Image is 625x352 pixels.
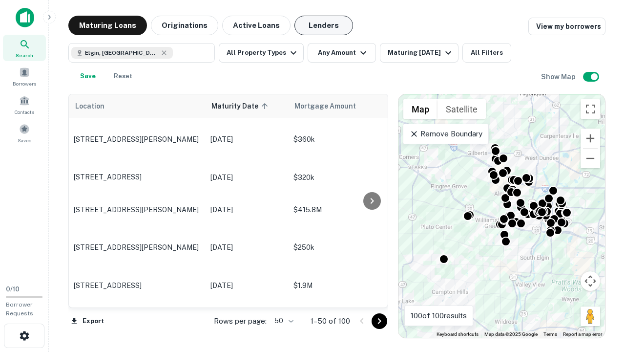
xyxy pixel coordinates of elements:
[581,271,600,291] button: Map camera controls
[541,71,577,82] h6: Show Map
[437,99,486,119] button: Show satellite imagery
[294,100,369,112] span: Mortgage Amount
[3,91,46,118] a: Contacts
[107,66,139,86] button: Reset
[210,172,284,183] p: [DATE]
[210,134,284,145] p: [DATE]
[388,47,454,59] div: Maturing [DATE]
[74,173,201,181] p: [STREET_ADDRESS]
[563,331,602,337] a: Report a map error
[294,16,353,35] button: Lenders
[293,242,391,253] p: $250k
[293,280,391,291] p: $1.9M
[210,280,284,291] p: [DATE]
[3,63,46,89] a: Borrowers
[484,331,538,337] span: Map data ©2025 Google
[401,325,433,338] img: Google
[293,172,391,183] p: $320k
[68,314,106,329] button: Export
[372,313,387,329] button: Go to next page
[15,108,34,116] span: Contacts
[311,315,350,327] p: 1–50 of 100
[214,315,267,327] p: Rows per page:
[581,149,600,168] button: Zoom out
[581,129,600,148] button: Zoom in
[219,43,304,63] button: All Property Types
[6,286,20,293] span: 0 / 10
[13,80,36,88] span: Borrowers
[293,134,391,145] p: $360k
[74,135,201,144] p: [STREET_ADDRESS][PERSON_NAME]
[72,66,104,86] button: Save your search to get updates of matches that match your search criteria.
[75,100,104,112] span: Location
[210,204,284,215] p: [DATE]
[151,16,218,35] button: Originations
[74,281,201,290] p: [STREET_ADDRESS]
[222,16,291,35] button: Active Loans
[69,94,206,118] th: Location
[6,301,33,317] span: Borrower Requests
[581,99,600,119] button: Toggle fullscreen view
[68,16,147,35] button: Maturing Loans
[528,18,605,35] a: View my borrowers
[411,310,467,322] p: 100 of 100 results
[380,43,458,63] button: Maturing [DATE]
[437,331,479,338] button: Keyboard shortcuts
[74,243,201,252] p: [STREET_ADDRESS][PERSON_NAME]
[3,35,46,61] a: Search
[398,94,605,338] div: 0 0
[576,274,625,321] iframe: Chat Widget
[16,8,34,27] img: capitalize-icon.png
[543,331,557,337] a: Terms
[210,242,284,253] p: [DATE]
[85,48,158,57] span: Elgin, [GEOGRAPHIC_DATA], [GEOGRAPHIC_DATA]
[18,136,32,144] span: Saved
[308,43,376,63] button: Any Amount
[409,128,482,140] p: Remove Boundary
[462,43,511,63] button: All Filters
[293,204,391,215] p: $415.8M
[3,120,46,146] a: Saved
[401,325,433,338] a: Open this area in Google Maps (opens a new window)
[16,51,33,59] span: Search
[211,100,271,112] span: Maturity Date
[403,99,437,119] button: Show street map
[271,314,295,328] div: 50
[289,94,396,118] th: Mortgage Amount
[206,94,289,118] th: Maturity Date
[74,205,201,214] p: [STREET_ADDRESS][PERSON_NAME]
